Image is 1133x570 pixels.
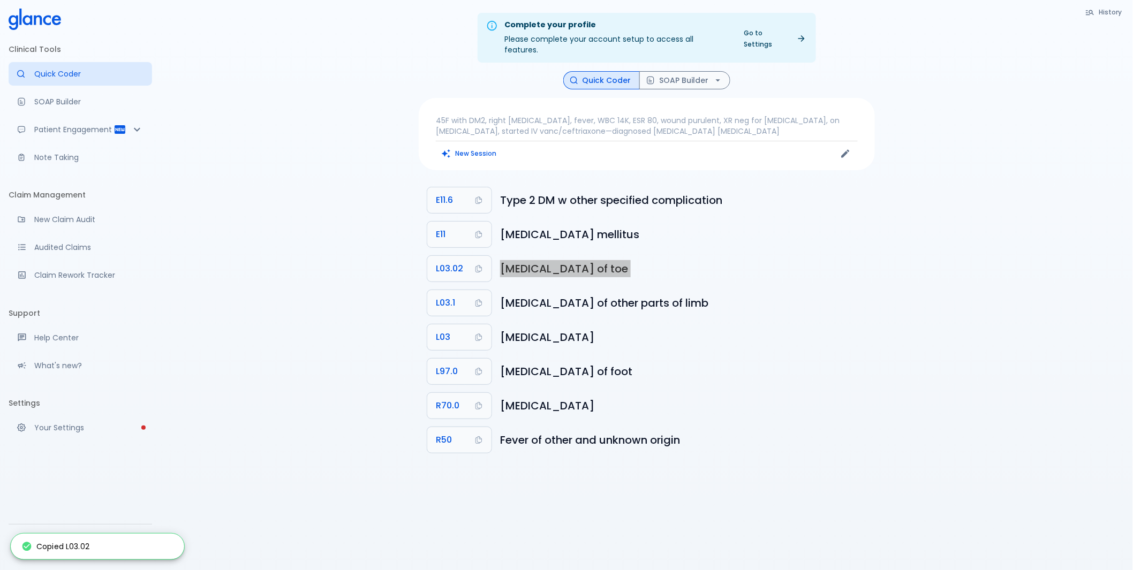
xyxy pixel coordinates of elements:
[500,260,866,277] h6: Cellulitis of toe
[34,360,143,371] p: What's new?
[504,19,729,31] div: Complete your profile
[21,537,89,556] div: Copied L03.02
[9,263,152,287] a: Monitor progress of claim corrections
[500,363,866,380] h6: Ulcer of foot
[9,182,152,208] li: Claim Management
[34,332,143,343] p: Help Center
[9,208,152,231] a: Audit a new claim
[436,261,463,276] span: L03.02
[436,115,858,136] p: 45F with DM2, right [MEDICAL_DATA], fever, WBC 14K, ESR 80, wound purulent, XR neg for [MEDICAL_D...
[427,393,492,419] button: Copy Code R70.0 to clipboard
[500,294,866,311] h6: Cellulitis of other parts of limb
[9,354,152,377] div: Recent updates and feature releases
[34,152,143,163] p: Note Taking
[436,193,453,208] span: E11.6
[34,69,143,79] p: Quick Coder
[427,427,492,453] button: Copy Code R50 to clipboard
[500,226,866,243] h6: Type 2 diabetes mellitus
[9,416,152,439] a: Please complete account setup
[427,359,492,384] button: Copy Code L97.0 to clipboard
[436,295,455,310] span: L03.1
[9,146,152,169] a: Advanced note-taking
[1080,4,1129,20] button: History
[34,214,143,225] p: New Claim Audit
[500,431,866,449] h6: Fever of other and unknown origin
[427,324,492,350] button: Copy Code L03 to clipboard
[9,235,152,259] a: View audited claims
[639,71,730,90] button: SOAP Builder
[427,256,492,282] button: Copy Code L03.02 to clipboard
[436,146,503,161] button: Clears all inputs and results.
[837,146,853,162] button: Edit
[500,329,866,346] h6: Cellulitis
[9,326,152,349] a: Get help from our support team
[9,90,152,113] a: Docugen: Compose a clinical documentation in seconds
[34,124,114,135] p: Patient Engagement
[500,397,866,414] h6: Elevated erythrocyte sedimentation rate
[737,25,812,52] a: Go to Settings
[436,227,445,242] span: E11
[436,432,452,447] span: R50
[500,192,866,209] h6: Type 2 diabetes mellitus with other specified complication
[436,364,458,379] span: L97.0
[427,222,492,247] button: Copy Code E11 to clipboard
[427,290,492,316] button: Copy Code L03.1 to clipboard
[34,96,143,107] p: SOAP Builder
[9,36,152,62] li: Clinical Tools
[9,118,152,141] div: Patient Reports & Referrals
[563,71,640,90] button: Quick Coder
[9,390,152,416] li: Settings
[436,330,450,345] span: L03
[436,398,459,413] span: R70.0
[9,529,152,566] div: [PERSON_NAME]Glance Care
[9,62,152,86] a: Moramiz: Find ICD10AM codes instantly
[504,16,729,59] div: Please complete your account setup to access all features.
[34,422,143,433] p: Your Settings
[34,242,143,253] p: Audited Claims
[427,187,492,213] button: Copy Code E11.6 to clipboard
[9,300,152,326] li: Support
[34,270,143,280] p: Claim Rework Tracker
